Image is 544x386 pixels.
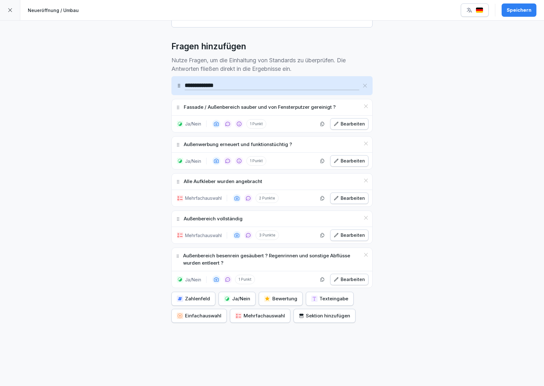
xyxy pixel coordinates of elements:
div: Zahlenfeld [177,295,210,302]
button: Speichern [502,3,536,17]
button: Zahlenfeld [171,292,215,306]
div: Speichern [507,7,531,14]
p: Neueröffnung / Umbau [28,7,79,14]
div: Bearbeiten [334,157,365,164]
button: Bearbeiten [330,193,368,204]
button: Einfachauswahl [171,309,227,323]
p: Außenwerbung erneuert und funktionstüchtig ? [184,141,292,148]
img: de.svg [476,7,483,13]
p: 3 Punkte [256,230,279,240]
button: Bearbeiten [330,274,368,285]
button: Mehrfachauswahl [230,309,290,323]
div: Ja/Nein [224,295,250,302]
div: Bearbeiten [334,232,365,239]
p: Ja/Nein [185,158,201,164]
button: Texteingabe [306,292,354,306]
button: Ja/Nein [219,292,256,306]
div: Mehrfachauswahl [235,312,285,319]
p: 2 Punkte [256,193,279,203]
p: 1 Punkt [246,119,266,129]
div: Bearbeiten [334,195,365,202]
div: Bearbeiten [334,120,365,127]
p: Fassade / Außenbereich sauber und von Fensterputzer gereinigt ? [184,104,336,111]
button: Sektion hinzufügen [294,309,355,323]
button: Bearbeiten [330,155,368,167]
p: 1 Punkt [246,156,266,166]
div: Sektion hinzufügen [299,312,350,319]
button: Bearbeiten [330,118,368,130]
p: Mehrfachauswahl [185,195,222,201]
div: Bearbeiten [334,276,365,283]
button: Bewertung [259,292,303,306]
p: Außenbereich besenrein gesäubert ? Regenrinnen und sonstige Abflüsse wurden entleert ? [183,252,360,267]
div: Bewertung [264,295,297,302]
div: Einfachauswahl [177,312,221,319]
button: Bearbeiten [330,230,368,241]
p: Außenbereich vollständig [184,215,243,223]
p: Nutze Fragen, um die Einhaltung von Standards zu überprüfen. Die Antworten fließen direkt in die ... [171,56,373,73]
p: Alle Aufkleber wurden angebracht [184,178,262,185]
p: Mehrfachauswahl [185,232,222,239]
p: Ja/Nein [185,276,201,283]
p: Ja/Nein [185,120,201,127]
div: Texteingabe [311,295,348,302]
p: 1 Punkt [235,275,255,284]
h2: Fragen hinzufügen [171,40,246,53]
